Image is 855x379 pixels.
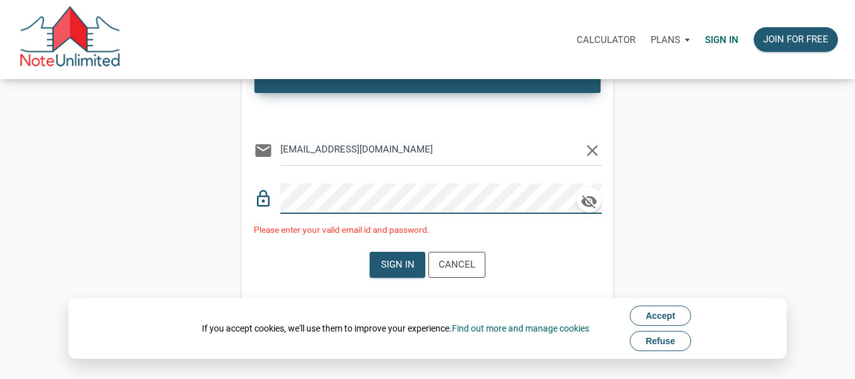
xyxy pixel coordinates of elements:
input: Email [280,135,583,164]
button: Refuse [630,331,691,351]
button: Cancel [428,252,485,278]
a: Calculator [569,20,643,59]
button: Plans [643,21,697,59]
div: Sign in [381,258,415,272]
div: Join for free [763,32,828,47]
button: Reset password [254,297,353,321]
a: Join for free [746,20,846,59]
a: Plans [643,20,697,59]
button: Join for free [754,27,838,52]
i: clear [583,141,602,160]
button: Sign up [546,297,602,321]
p: Sign in [705,34,739,46]
div: If you accept cookies, we'll use them to improve your experience. [202,322,589,335]
span: Refuse [646,336,675,346]
button: Accept [630,306,691,326]
button: Sign in [370,252,425,278]
img: NoteUnlimited [19,6,121,73]
span: Accept [646,311,675,321]
div: Please enter your valid email id and password. [254,223,602,237]
div: Cancel [439,258,475,272]
p: Calculator [577,34,635,46]
a: Sign in [697,20,746,59]
p: Plans [651,34,680,46]
i: email [254,141,273,160]
i: lock_outline [254,189,273,208]
a: Find out more and manage cookies [452,323,589,333]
